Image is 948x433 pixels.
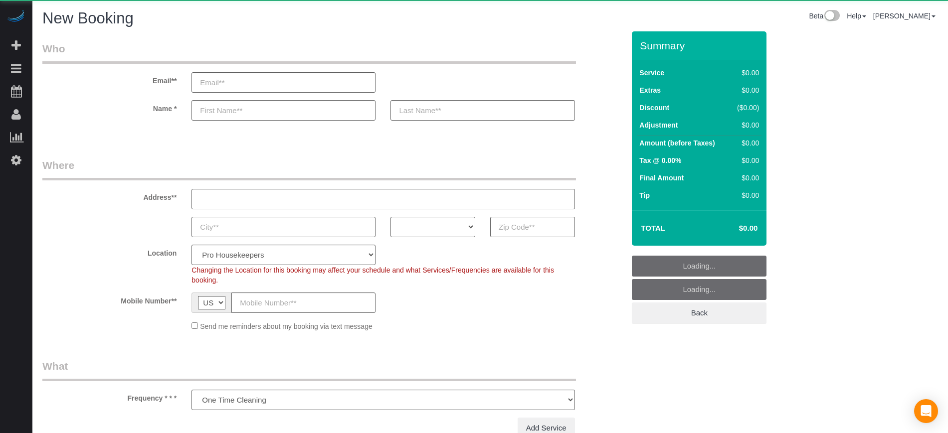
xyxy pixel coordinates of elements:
[639,103,669,113] label: Discount
[847,12,866,20] a: Help
[873,12,936,20] a: [PERSON_NAME]
[35,100,184,114] label: Name *
[733,155,759,165] div: $0.00
[639,173,684,183] label: Final Amount
[733,190,759,200] div: $0.00
[639,138,715,148] label: Amount (before Taxes)
[42,158,576,180] legend: Where
[733,68,759,78] div: $0.00
[733,120,759,130] div: $0.00
[809,12,840,20] a: Beta
[639,85,661,95] label: Extras
[200,322,373,330] span: Send me reminders about my booking via text message
[191,266,554,284] span: Changing the Location for this booking may affect your schedule and what Services/Frequencies are...
[639,68,664,78] label: Service
[639,190,650,200] label: Tip
[639,120,678,130] label: Adjustment
[231,292,376,313] input: Mobile Number**
[191,100,376,121] input: First Name**
[42,41,576,64] legend: Who
[6,10,26,24] img: Automaid Logo
[639,155,681,165] label: Tax @ 0.00%
[632,302,766,323] a: Back
[35,245,184,258] label: Location
[709,224,758,233] h4: $0.00
[733,138,759,148] div: $0.00
[35,292,184,306] label: Mobile Number**
[733,173,759,183] div: $0.00
[390,100,574,121] input: Last Name**
[914,399,938,423] div: Open Intercom Messenger
[35,390,184,403] label: Frequency * * *
[733,85,759,95] div: $0.00
[490,217,575,237] input: Zip Code**
[42,9,134,27] span: New Booking
[733,103,759,113] div: ($0.00)
[641,224,665,232] strong: Total
[823,10,840,23] img: New interface
[640,40,761,51] h3: Summary
[42,359,576,381] legend: What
